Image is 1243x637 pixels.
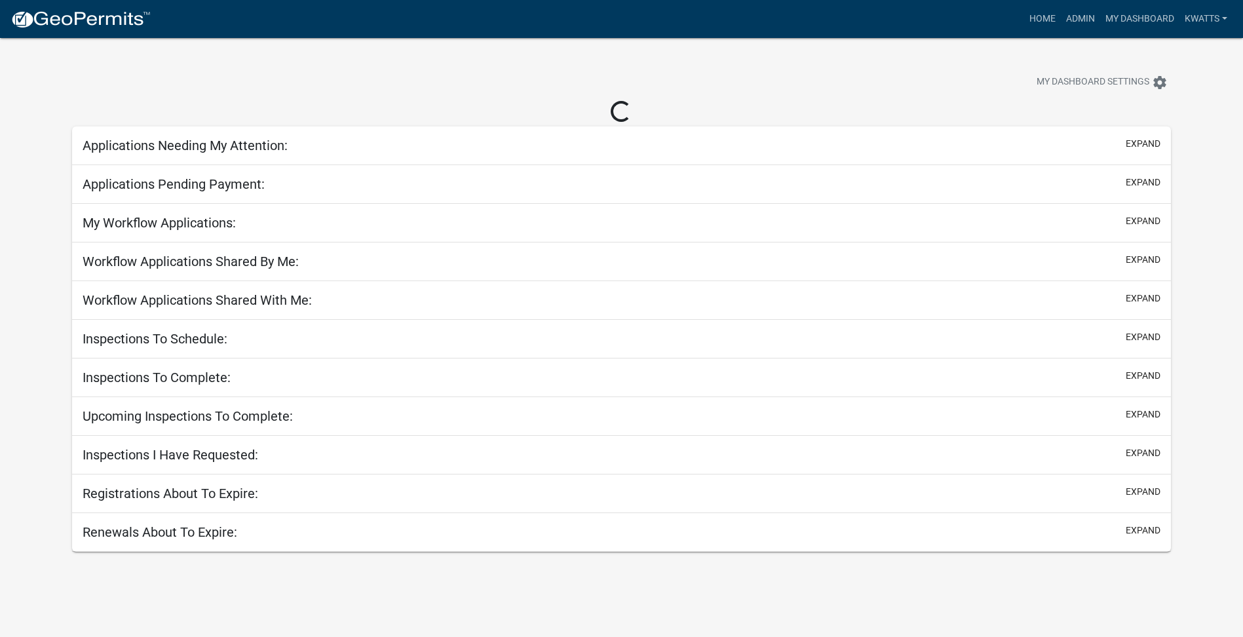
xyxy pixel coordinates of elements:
h5: Upcoming Inspections To Complete: [83,408,293,424]
h5: Registrations About To Expire: [83,486,258,501]
button: expand [1126,292,1160,305]
h5: Workflow Applications Shared By Me: [83,254,299,269]
h5: Renewals About To Expire: [83,524,237,540]
h5: Inspections To Schedule: [83,331,227,347]
span: My Dashboard Settings [1037,75,1149,90]
a: Admin [1061,7,1100,31]
button: expand [1126,137,1160,151]
h5: Inspections To Complete: [83,370,231,385]
a: Home [1024,7,1061,31]
a: Kwatts [1179,7,1233,31]
h5: My Workflow Applications: [83,215,236,231]
button: expand [1126,330,1160,344]
h5: Applications Pending Payment: [83,176,265,192]
i: settings [1152,75,1168,90]
button: expand [1126,408,1160,421]
a: My Dashboard [1100,7,1179,31]
h5: Applications Needing My Attention: [83,138,288,153]
h5: Inspections I Have Requested: [83,447,258,463]
button: expand [1126,253,1160,267]
button: expand [1126,446,1160,460]
button: My Dashboard Settingssettings [1026,69,1178,95]
button: expand [1126,369,1160,383]
button: expand [1126,214,1160,228]
h5: Workflow Applications Shared With Me: [83,292,312,308]
button: expand [1126,524,1160,537]
button: expand [1126,176,1160,189]
button: expand [1126,485,1160,499]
